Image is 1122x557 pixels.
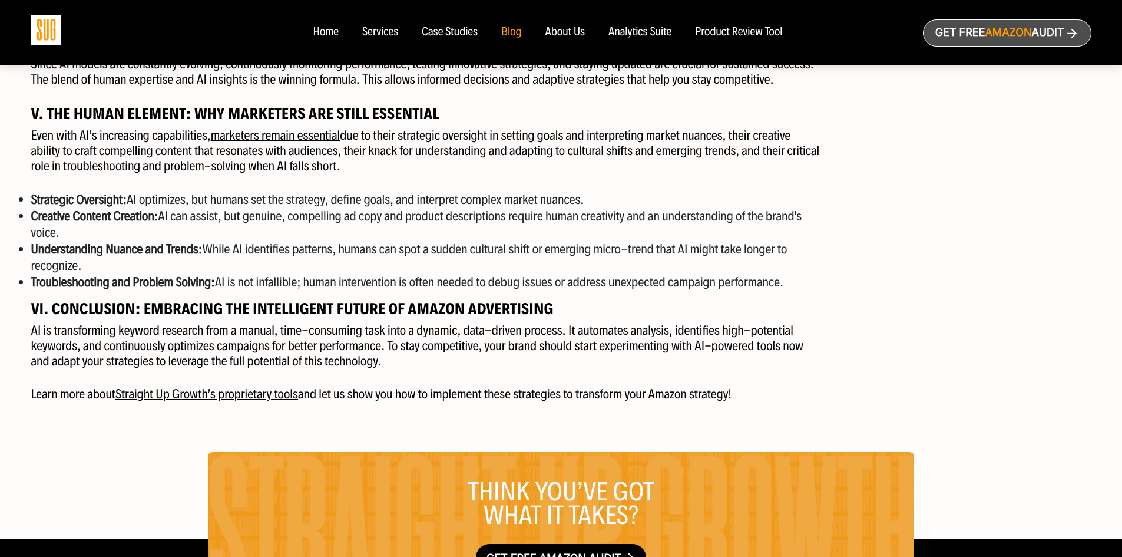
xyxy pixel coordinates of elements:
p: Since AI models are constantly evolving, continuously monitoring performance, testing innovative ... [31,57,822,87]
p: AI is transforming keyword research from a manual, time-consuming task into a dynamic, data-drive... [31,323,822,369]
a: Analytics Suite [608,26,671,39]
a: Product Review Tool [695,26,782,39]
li: AI is not infallible; human intervention is often needed to debug issues or address unexpected ca... [31,274,822,291]
span: what it takes? [484,500,638,531]
p: Even with AI's increasing capabilities, due to their strategic oversight in setting goals and int... [31,128,822,174]
a: Home [313,26,338,39]
a: Blog [501,26,522,39]
a: Case Studies [422,26,478,39]
li: AI optimizes, but humans set the strategy, define goals, and interpret complex market nuances. [31,192,822,208]
p: Learn more about and let us show you how to implement these strategies to transform your Amazon s... [31,387,822,402]
strong: VI. Conclusion: Embracing the Intelligent Future of Amazon Advertising [31,299,554,318]
a: About Us [545,26,585,39]
strong: V. The Human Element: Why Marketers Are Still Essential [31,104,439,123]
a: Services [362,26,398,39]
li: AI can assist, but genuine, compelling ad copy and product descriptions require human creativity ... [31,208,822,241]
strong: Creative Content Creation: [31,208,158,224]
a: Straight Up Growth’s proprietary tools [115,386,298,402]
a: Get freeAmazonAudit [923,19,1091,47]
li: While AI identifies patterns, humans can spot a sudden cultural shift or emerging micro-trend tha... [31,241,822,274]
span: Amazon [985,27,1031,39]
strong: Understanding Nuance and Trends: [31,241,203,257]
strong: Strategic Oversight: [31,192,127,207]
a: marketers remain essential [211,127,340,143]
strong: Troubleshooting and Problem Solving: [31,274,215,290]
img: Sug [31,15,61,45]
